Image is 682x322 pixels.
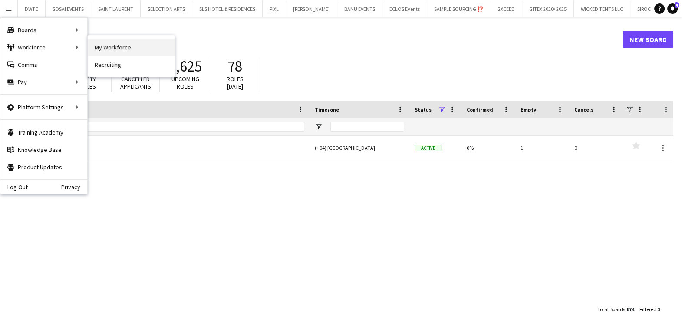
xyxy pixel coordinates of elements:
[227,75,244,90] span: Roles [DATE]
[667,3,678,14] a: 4
[491,0,522,17] button: 2XCEED
[15,33,623,46] h1: Boards
[522,0,574,17] button: GITEX 2020/ 2025
[626,306,634,312] span: 674
[171,75,199,90] span: Upcoming roles
[227,57,242,76] span: 78
[61,184,87,191] a: Privacy
[337,0,382,17] button: BANU EVENTS
[315,106,339,113] span: Timezone
[623,31,673,48] a: New Board
[675,2,679,8] span: 4
[36,122,304,132] input: Board name Filter Input
[574,0,630,17] button: WICKED TENTS LLC
[415,145,441,151] span: Active
[658,306,660,312] span: 1
[382,0,427,17] button: ECLOS Events
[597,301,634,318] div: :
[88,39,175,56] a: My Workforce
[427,0,491,17] button: SAMPLE SOURCING ⁉️
[0,141,87,158] a: Knowledge Base
[0,99,87,116] div: Platform Settings
[286,0,337,17] button: [PERSON_NAME]
[120,75,151,90] span: Cancelled applicants
[0,73,87,91] div: Pay
[192,0,263,17] button: SLS HOTEL & RESIDENCES
[574,106,593,113] span: Cancels
[597,306,625,312] span: Total Boards
[0,158,87,176] a: Product Updates
[168,57,202,76] span: 2,625
[0,184,28,191] a: Log Out
[315,123,323,131] button: Open Filter Menu
[330,122,404,132] input: Timezone Filter Input
[461,136,515,160] div: 0%
[91,0,141,17] button: SAINT LAURENT
[0,124,87,141] a: Training Academy
[263,0,286,17] button: PIXL
[467,106,493,113] span: Confirmed
[0,39,87,56] div: Workforce
[46,0,91,17] button: SOSAI EVENTS
[141,0,192,17] button: SELECTION ARTS
[515,136,569,160] div: 1
[639,301,660,318] div: :
[18,0,46,17] button: DWTC
[20,136,304,160] a: SIROCCO
[569,136,623,160] div: 0
[0,56,87,73] a: Comms
[415,106,432,113] span: Status
[88,56,175,73] a: Recruiting
[310,136,409,160] div: (+04) [GEOGRAPHIC_DATA]
[639,306,656,312] span: Filtered
[521,106,536,113] span: Empty
[0,21,87,39] div: Boards
[630,0,665,17] button: SIROCCO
